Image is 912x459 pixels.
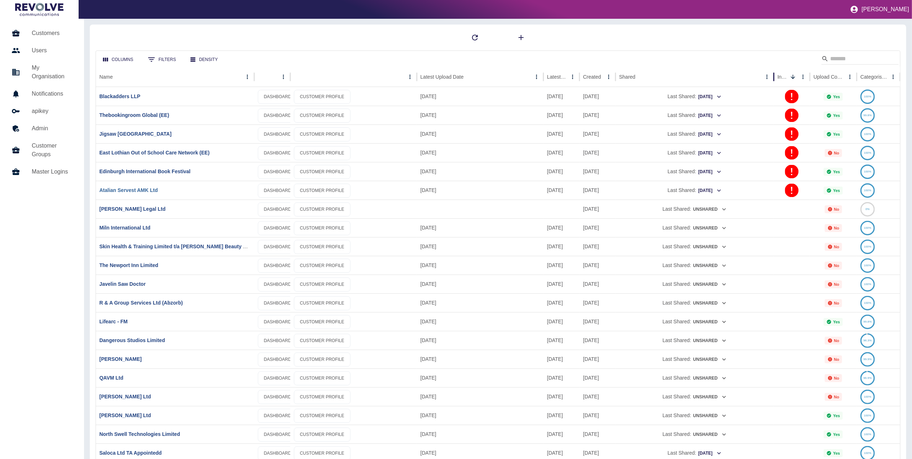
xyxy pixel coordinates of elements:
[698,110,722,121] button: [DATE]
[833,132,840,136] p: Yes
[580,87,616,106] div: 30 Apr 2024
[100,150,210,156] a: East Lothian Out of School Care Network (EE)
[100,244,265,249] a: Skin Health & Training Limited t/a [PERSON_NAME] Beauty Academy
[825,243,842,251] div: Not all required reports for this customer were uploaded for the latest usage month.
[825,205,842,213] div: Not all required reports for this customer were uploaded for the latest usage month.
[833,188,840,193] p: Yes
[294,390,351,404] a: CUSTOMER PROFILE
[833,320,840,324] p: Yes
[543,350,580,368] div: 30 Sep 2025
[6,25,78,42] a: Customers
[864,451,871,455] text: 100%
[543,425,580,443] div: 10 Sep 2025
[258,259,298,273] a: DASHBOARD
[32,141,72,159] h5: Customer Groups
[417,256,543,275] div: 01 Oct 2025
[834,282,840,287] p: No
[580,275,616,293] div: 17 Sep 2025
[698,185,722,196] button: [DATE]
[825,262,842,270] div: Not all required reports for this customer were uploaded for the latest usage month.
[825,149,842,157] div: Not all required reports for this customer were uploaded for the latest usage month.
[825,224,842,232] div: Not all required reports for this customer were uploaded for the latest usage month.
[862,6,909,13] p: [PERSON_NAME]
[142,52,182,67] button: Show filters
[580,106,616,124] div: 12 Feb 2024
[294,334,351,348] a: CUSTOMER PROFILE
[580,293,616,312] div: 11 Sep 2025
[417,425,543,443] div: 16 Sep 2025
[864,433,871,436] text: 100%
[825,280,842,288] div: Not all required reports for this customer were uploaded for the latest usage month.
[580,143,616,162] div: 04 Jul 2023
[580,162,616,181] div: 04 Jul 2023
[417,87,543,106] div: 25 Aug 2025
[543,275,580,293] div: 30 Sep 2025
[693,335,727,346] button: Unshared
[417,387,543,406] div: 02 Oct 2025
[864,414,871,417] text: 100%
[417,312,543,331] div: 12 Sep 2025
[825,337,842,345] div: Not all required reports for this customer were uploaded for the latest usage month.
[100,169,191,174] a: Edinburgh International Book Festival
[619,256,770,275] div: Last Shared:
[864,320,872,323] text: 99.8%
[258,240,298,254] a: DASHBOARD
[258,221,298,235] a: DASHBOARD
[860,74,887,80] div: Categorised
[580,256,616,275] div: 17 Sep 2025
[242,72,252,82] button: Name column menu
[6,163,78,180] a: Master Logins
[888,72,898,82] button: Categorised column menu
[580,331,616,350] div: 04 Aug 2025
[100,394,151,399] a: [PERSON_NAME] Ltd
[100,412,151,418] a: [PERSON_NAME] Ltd
[864,189,871,192] text: 100%
[258,428,298,442] a: DASHBOARD
[798,72,808,82] button: Invalid Creds column menu
[258,353,298,367] a: DASHBOARD
[825,393,842,401] div: Not all required reports for this customer were uploaded for the latest usage month.
[417,218,543,237] div: 02 Oct 2025
[864,132,871,136] text: 100%
[619,350,770,368] div: Last Shared:
[258,202,298,217] a: DASHBOARD
[833,451,840,455] p: Yes
[619,181,770,200] div: Last Shared:
[693,316,727,328] button: Unshared
[100,187,158,193] a: Atalian Servest AMK Ltd
[619,237,770,256] div: Last Shared:
[834,357,840,362] p: No
[547,74,567,80] div: Latest Usage
[417,331,543,350] div: 02 Oct 2025
[100,206,166,212] a: [PERSON_NAME] Legal Ltd
[258,277,298,292] a: DASHBOARD
[294,315,351,329] a: CUSTOMER PROFILE
[693,354,727,365] button: Unshared
[258,371,298,385] a: DASHBOARD
[864,151,871,154] text: 100%
[568,72,578,82] button: Latest Usage column menu
[100,300,183,306] a: R & A Group Services Ltd (Abzorb)
[619,106,770,124] div: Last Shared:
[619,74,635,80] div: Shared
[417,406,543,425] div: 11 Sep 2025
[294,259,351,273] a: CUSTOMER PROFILE
[693,429,727,440] button: Unshared
[417,293,543,312] div: 02 Oct 2025
[619,144,770,162] div: Last Shared:
[100,431,180,437] a: North Swell Technologies Limited
[580,368,616,387] div: 22 Jul 2025
[543,406,580,425] div: 03 Sep 2025
[580,237,616,256] div: 17 Sep 2025
[698,148,722,159] button: [DATE]
[543,162,580,181] div: 26 Aug 2025
[32,124,72,133] h5: Admin
[698,129,722,140] button: [DATE]
[543,293,580,312] div: 30 Sep 2025
[864,245,871,248] text: 100%
[258,315,298,329] a: DASHBOARD
[417,350,543,368] div: 02 Oct 2025
[417,237,543,256] div: 30 Sep 2025
[294,146,351,160] a: CUSTOMER PROFILE
[100,337,165,343] a: Dangerous Studios Limited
